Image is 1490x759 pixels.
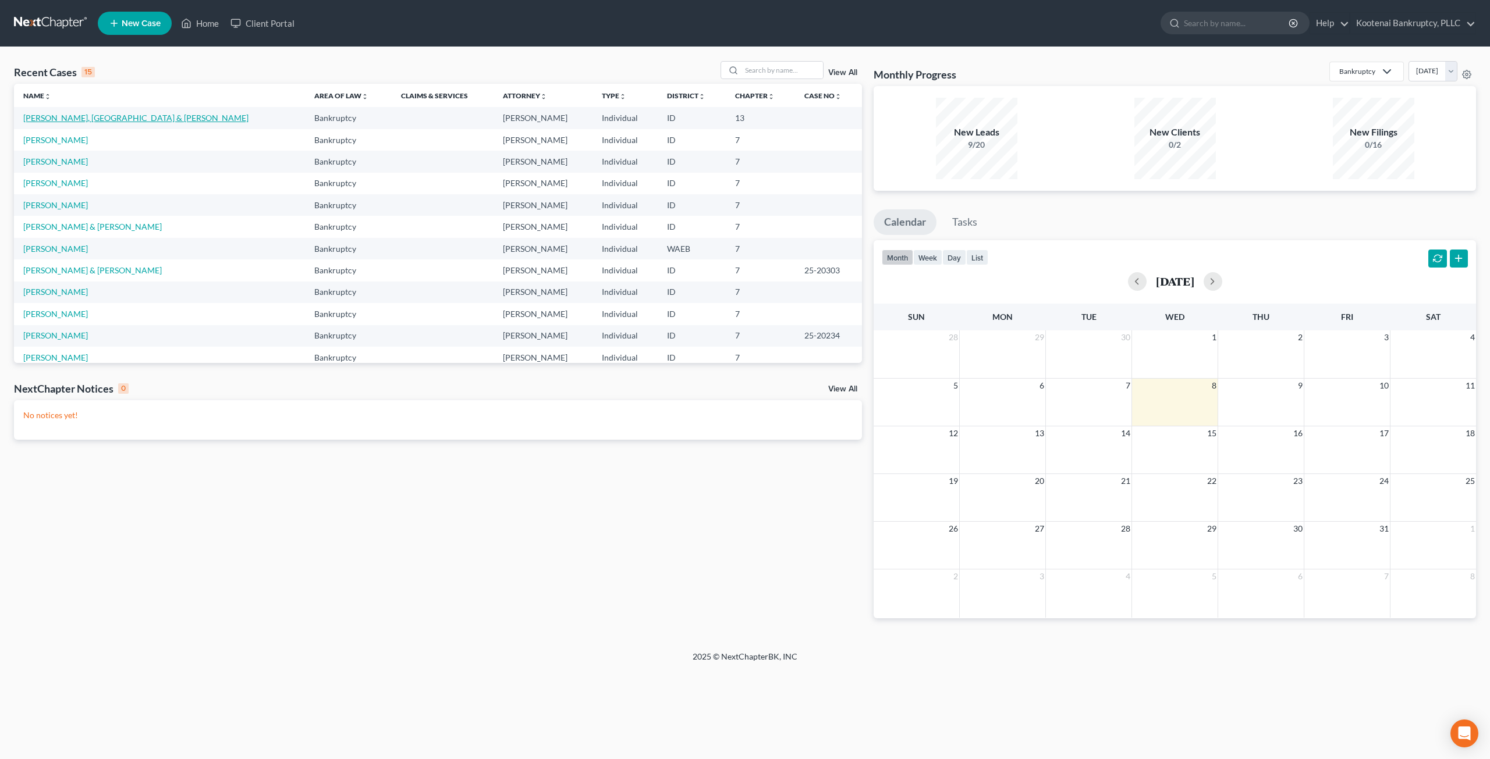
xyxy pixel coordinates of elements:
i: unfold_more [44,93,51,100]
a: Help [1310,13,1349,34]
td: 7 [726,325,795,347]
span: 12 [948,426,959,440]
td: Individual [593,129,658,151]
td: Individual [593,347,658,368]
td: Bankruptcy [305,107,392,129]
td: Individual [593,325,658,347]
a: Area of Lawunfold_more [314,91,368,100]
span: 19 [948,474,959,488]
a: [PERSON_NAME], [GEOGRAPHIC_DATA] & [PERSON_NAME] [23,113,249,123]
span: 29 [1034,330,1045,344]
td: Bankruptcy [305,216,392,237]
td: [PERSON_NAME] [494,325,593,347]
div: New Clients [1134,126,1216,139]
span: 18 [1464,426,1476,440]
button: month [882,250,913,265]
div: New Filings [1333,126,1414,139]
td: Individual [593,194,658,216]
a: View All [828,69,857,77]
td: 25-20234 [795,325,862,347]
td: 7 [726,281,795,303]
td: [PERSON_NAME] [494,216,593,237]
span: 7 [1383,569,1390,583]
td: [PERSON_NAME] [494,281,593,303]
td: Individual [593,151,658,172]
div: 9/20 [936,139,1017,151]
span: 24 [1378,474,1390,488]
span: 8 [1211,379,1218,393]
span: 6 [1297,569,1304,583]
span: 15 [1206,426,1218,440]
span: 17 [1378,426,1390,440]
th: Claims & Services [392,84,494,107]
td: Individual [593,238,658,259]
span: 1 [1469,522,1476,536]
i: unfold_more [768,93,775,100]
input: Search by name... [742,62,823,79]
a: Kootenai Bankruptcy, PLLC [1350,13,1475,34]
span: 3 [1038,569,1045,583]
a: [PERSON_NAME] [23,156,88,166]
td: 7 [726,129,795,151]
span: 4 [1469,330,1476,344]
a: [PERSON_NAME] [23,352,88,362]
div: Open Intercom Messenger [1450,719,1478,747]
input: Search by name... [1184,12,1290,34]
span: 13 [1034,426,1045,440]
td: [PERSON_NAME] [494,259,593,281]
td: Individual [593,303,658,325]
td: 7 [726,303,795,325]
div: 15 [81,67,95,77]
a: Nameunfold_more [23,91,51,100]
span: Mon [992,312,1013,322]
td: Individual [593,281,658,303]
button: day [942,250,966,265]
span: 22 [1206,474,1218,488]
i: unfold_more [698,93,705,100]
td: [PERSON_NAME] [494,129,593,151]
span: 20 [1034,474,1045,488]
span: Tue [1081,312,1097,322]
span: 3 [1383,330,1390,344]
div: 0/2 [1134,139,1216,151]
div: Bankruptcy [1339,66,1375,76]
a: [PERSON_NAME] [23,200,88,210]
span: 5 [1211,569,1218,583]
span: New Case [122,19,161,28]
div: Recent Cases [14,65,95,79]
span: 11 [1464,379,1476,393]
td: [PERSON_NAME] [494,173,593,194]
td: ID [658,129,726,151]
td: ID [658,281,726,303]
td: ID [658,259,726,281]
td: ID [658,303,726,325]
td: 7 [726,238,795,259]
a: Tasks [942,209,988,235]
td: [PERSON_NAME] [494,238,593,259]
div: 0 [118,383,129,394]
a: [PERSON_NAME] [23,309,88,319]
td: Individual [593,216,658,237]
i: unfold_more [540,93,547,100]
td: Bankruptcy [305,129,392,151]
span: 29 [1206,522,1218,536]
td: ID [658,151,726,172]
h3: Monthly Progress [874,67,956,81]
td: 7 [726,194,795,216]
td: 13 [726,107,795,129]
span: 21 [1120,474,1131,488]
h2: [DATE] [1156,275,1194,287]
span: 10 [1378,379,1390,393]
td: Individual [593,173,658,194]
span: 16 [1292,426,1304,440]
span: 2 [952,569,959,583]
button: week [913,250,942,265]
i: unfold_more [361,93,368,100]
span: 30 [1120,330,1131,344]
td: Bankruptcy [305,194,392,216]
a: [PERSON_NAME] [23,287,88,297]
span: Thu [1253,312,1269,322]
td: Individual [593,259,658,281]
span: 28 [1120,522,1131,536]
span: 23 [1292,474,1304,488]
